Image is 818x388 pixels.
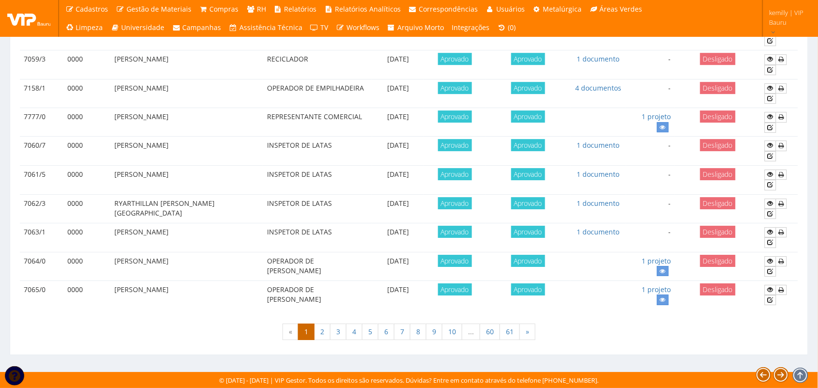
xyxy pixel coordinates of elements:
[577,54,620,63] a: 1 documento
[626,194,675,223] td: -
[20,194,63,223] td: 7062/3
[511,82,545,94] span: Aprovado
[626,79,675,108] td: -
[577,170,620,179] a: 1 documento
[438,53,472,65] span: Aprovado
[700,82,736,94] span: Desligado
[298,324,315,340] span: 1
[378,324,394,340] a: 6
[263,79,372,108] td: OPERADOR DE EMPILHADEIRA
[110,194,264,223] td: RYARTHILLAN [PERSON_NAME][GEOGRAPHIC_DATA]
[394,324,410,340] a: 7
[63,166,110,195] td: 0000
[700,197,736,209] span: Desligado
[511,197,545,209] span: Aprovado
[62,18,107,37] a: Limpeza
[76,23,103,32] span: Limpeza
[769,8,805,27] span: kemilly | VIP Bauru
[508,23,516,32] span: (0)
[577,140,620,150] a: 1 documento
[511,226,545,238] span: Aprovado
[110,79,264,108] td: [PERSON_NAME]
[442,324,462,340] a: 10
[700,168,736,180] span: Desligado
[543,4,582,14] span: Metalúrgica
[626,166,675,195] td: -
[263,166,372,195] td: INSPETOR DE LATAS
[496,4,525,14] span: Usuários
[462,324,480,340] span: ...
[346,324,362,340] a: 4
[335,4,401,14] span: Relatórios Analíticos
[110,252,264,280] td: [PERSON_NAME]
[239,23,302,32] span: Assistência Técnica
[225,18,307,37] a: Assistência Técnica
[626,223,675,252] td: -
[438,255,472,267] span: Aprovado
[372,79,424,108] td: [DATE]
[210,4,239,14] span: Compras
[398,23,444,32] span: Arquivo Morto
[511,53,545,65] span: Aprovado
[642,285,671,294] a: 1 projeto
[63,50,110,79] td: 0000
[511,283,545,295] span: Aprovado
[383,18,448,37] a: Arquivo Morto
[110,50,264,79] td: [PERSON_NAME]
[438,139,472,151] span: Aprovado
[306,18,332,37] a: TV
[263,252,372,280] td: OPERADOR DE [PERSON_NAME]
[626,137,675,166] td: -
[20,223,63,252] td: 7063/1
[494,18,520,37] a: (0)
[63,108,110,137] td: 0000
[452,23,490,32] span: Integrações
[700,226,736,238] span: Desligado
[263,50,372,79] td: RECICLADOR
[330,324,346,340] a: 3
[20,166,63,195] td: 7061/5
[20,280,63,309] td: 7065/0
[263,194,372,223] td: INSPETOR DE LATAS
[372,194,424,223] td: [DATE]
[419,4,478,14] span: Correspondências
[263,223,372,252] td: INSPETOR DE LATAS
[63,79,110,108] td: 0000
[372,280,424,309] td: [DATE]
[220,376,599,385] div: © [DATE] - [DATE] | VIP Gestor. Todos os direitos são reservados. Dúvidas? Entre em contato atrav...
[76,4,109,14] span: Cadastros
[107,18,169,37] a: Universidade
[372,252,424,280] td: [DATE]
[511,168,545,180] span: Aprovado
[314,324,330,340] a: 2
[7,11,51,26] img: logo
[372,166,424,195] td: [DATE]
[511,110,545,123] span: Aprovado
[20,137,63,166] td: 7060/7
[438,226,472,238] span: Aprovado
[263,137,372,166] td: INSPETOR DE LATAS
[63,252,110,280] td: 0000
[577,227,620,236] a: 1 documento
[480,324,500,340] a: 60
[372,137,424,166] td: [DATE]
[168,18,225,37] a: Campanhas
[63,223,110,252] td: 0000
[438,197,472,209] span: Aprovado
[700,53,736,65] span: Desligado
[257,4,266,14] span: RH
[20,252,63,280] td: 7064/0
[438,283,472,295] span: Aprovado
[511,255,545,267] span: Aprovado
[110,108,264,137] td: [PERSON_NAME]
[700,283,736,295] span: Desligado
[63,137,110,166] td: 0000
[438,168,472,180] span: Aprovado
[438,110,472,123] span: Aprovado
[700,110,736,123] span: Desligado
[20,50,63,79] td: 7059/3
[183,23,221,32] span: Campanhas
[362,324,378,340] a: 5
[110,166,264,195] td: [PERSON_NAME]
[346,23,379,32] span: Workflows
